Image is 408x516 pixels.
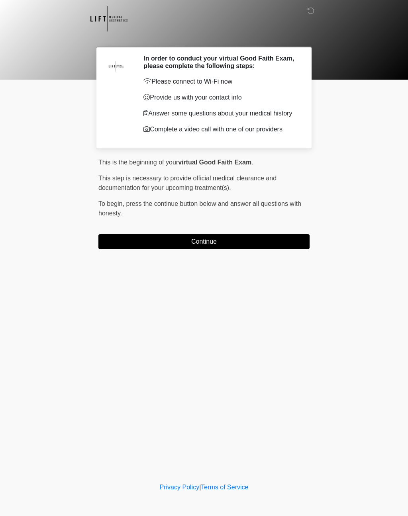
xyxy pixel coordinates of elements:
[143,125,298,134] p: Complete a video call with one of our providers
[143,55,298,70] h2: In order to conduct your virtual Good Faith Exam, please complete the following steps:
[143,77,298,86] p: Please connect to Wi-Fi now
[178,159,251,166] strong: virtual Good Faith Exam
[199,484,201,491] a: |
[104,55,128,78] img: Agent Avatar
[201,484,248,491] a: Terms of Service
[143,109,298,118] p: Answer some questions about your medical history
[160,484,200,491] a: Privacy Policy
[98,175,277,191] span: This step is necessary to provide official medical clearance and documentation for your upcoming ...
[98,159,178,166] span: This is the beginning of your
[90,6,127,31] img: Lift Medical Aesthetics Logo
[251,159,253,166] span: .
[98,200,301,217] span: press the continue button below and answer all questions with honesty.
[143,93,298,102] p: Provide us with your contact info
[98,234,310,249] button: Continue
[98,200,126,207] span: To begin,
